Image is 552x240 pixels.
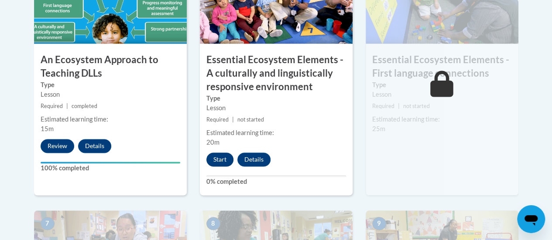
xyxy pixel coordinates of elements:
[41,139,74,153] button: Review
[372,217,386,230] span: 9
[206,128,346,138] div: Estimated learning time:
[206,152,233,166] button: Start
[372,115,512,124] div: Estimated learning time:
[206,217,220,230] span: 8
[372,125,385,132] span: 25m
[41,217,55,230] span: 7
[372,90,512,99] div: Lesson
[41,103,63,109] span: Required
[200,53,353,93] h3: Essential Ecosystem Elements - A culturally and linguistically responsive environment
[237,152,271,166] button: Details
[41,90,180,99] div: Lesson
[237,116,264,123] span: not started
[206,94,346,103] label: Type
[232,116,234,123] span: |
[34,53,187,80] h3: An Ecosystem Approach to Teaching DLLs
[41,162,180,163] div: Your progress
[41,115,180,124] div: Estimated learning time:
[403,103,430,109] span: not started
[366,53,518,80] h3: Essential Ecosystem Elements - First language connections
[372,103,394,109] span: Required
[78,139,111,153] button: Details
[206,139,219,146] span: 20m
[398,103,400,109] span: |
[517,205,545,233] iframe: Button to launch messaging window
[206,116,229,123] span: Required
[206,177,346,186] label: 0% completed
[72,103,97,109] span: completed
[41,163,180,173] label: 100% completed
[372,80,512,90] label: Type
[41,80,180,90] label: Type
[66,103,68,109] span: |
[41,125,54,132] span: 15m
[206,103,346,113] div: Lesson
